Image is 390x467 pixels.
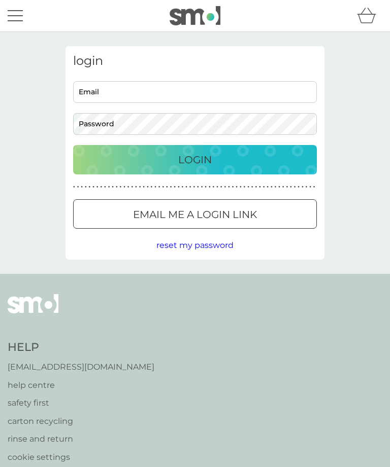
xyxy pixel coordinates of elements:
p: ● [313,185,315,190]
a: cookie settings [8,451,154,464]
p: ● [120,185,122,190]
p: ● [205,185,207,190]
p: ● [236,185,238,190]
h3: login [73,54,317,68]
a: safety first [8,397,154,410]
a: rinse and return [8,433,154,446]
p: ● [104,185,106,190]
p: ● [263,185,265,190]
p: ● [259,185,261,190]
p: ● [306,185,308,190]
p: ● [143,185,145,190]
p: ● [220,185,222,190]
p: ● [123,185,125,190]
p: ● [127,185,129,190]
p: ● [255,185,257,190]
p: ● [154,185,156,190]
p: ● [278,185,280,190]
p: ● [251,185,253,190]
p: ● [185,185,187,190]
img: smol [170,6,220,25]
span: reset my password [156,240,234,250]
p: ● [151,185,153,190]
p: ● [77,185,79,190]
p: ● [201,185,203,190]
p: ● [89,185,91,190]
p: ● [81,185,83,190]
p: ● [112,185,114,190]
p: ● [216,185,218,190]
p: ● [197,185,199,190]
p: ● [85,185,87,190]
p: Login [178,152,212,168]
button: Email me a login link [73,199,317,229]
p: ● [302,185,304,190]
p: ● [232,185,234,190]
p: ● [178,185,180,190]
p: ● [290,185,292,190]
p: ● [275,185,277,190]
p: ● [108,185,110,190]
p: ● [286,185,288,190]
p: ● [174,185,176,190]
p: ● [116,185,118,190]
p: ● [271,185,273,190]
a: carton recycling [8,415,154,428]
p: ● [209,185,211,190]
p: ● [170,185,172,190]
p: ● [158,185,160,190]
p: ● [96,185,99,190]
p: ● [166,185,168,190]
p: ● [309,185,311,190]
p: ● [131,185,133,190]
p: ● [240,185,242,190]
p: ● [100,185,102,190]
p: ● [189,185,191,190]
h4: Help [8,340,154,355]
p: ● [224,185,226,190]
p: ● [182,185,184,190]
p: ● [92,185,94,190]
p: ● [193,185,195,190]
p: ● [294,185,296,190]
img: smol [8,294,58,329]
a: help centre [8,379,154,392]
p: ● [247,185,249,190]
p: ● [147,185,149,190]
button: Login [73,145,317,174]
button: reset my password [156,239,234,252]
div: basket [357,6,382,26]
p: ● [213,185,215,190]
button: menu [8,6,23,25]
a: [EMAIL_ADDRESS][DOMAIN_NAME] [8,361,154,374]
p: ● [162,185,164,190]
p: Email me a login link [133,206,257,223]
p: ● [282,185,284,190]
p: ● [267,185,269,190]
p: ● [73,185,75,190]
p: ● [139,185,141,190]
p: ● [244,185,246,190]
p: ● [135,185,137,190]
p: ● [228,185,230,190]
p: ● [298,185,300,190]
